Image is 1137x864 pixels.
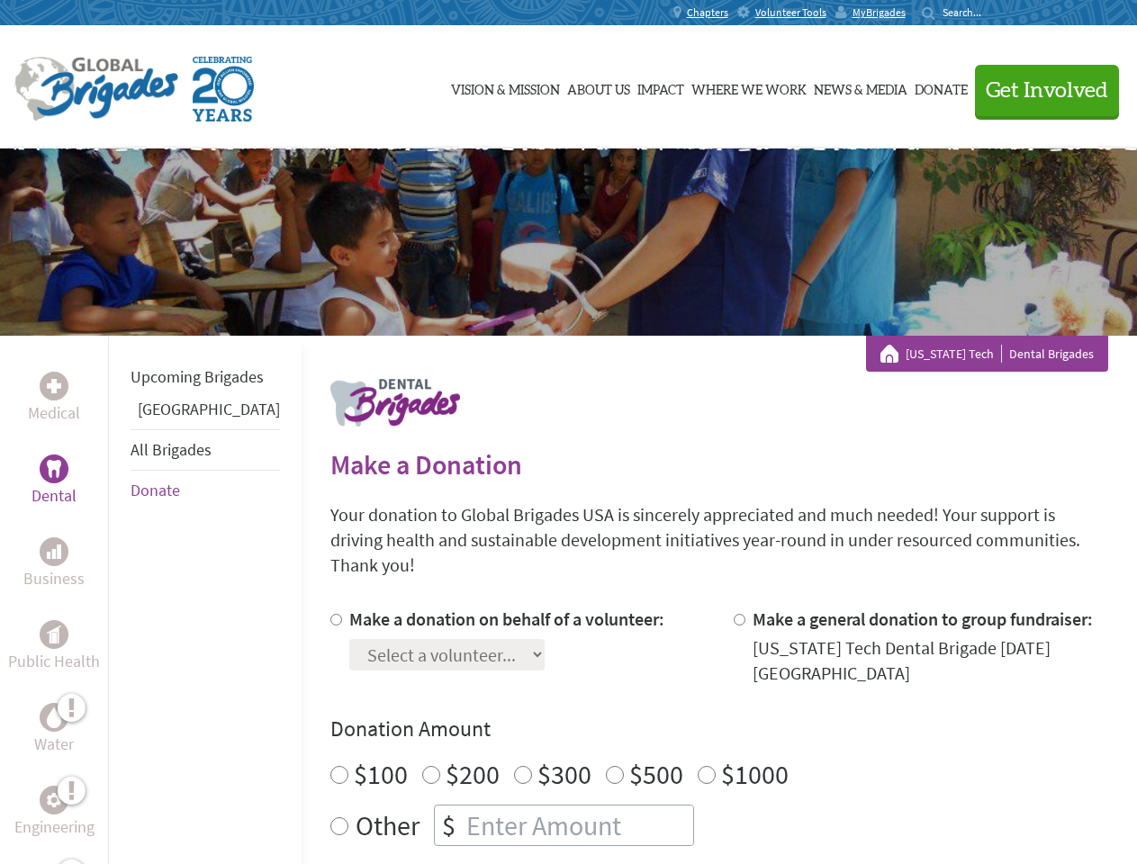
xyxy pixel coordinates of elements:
[47,706,61,727] img: Water
[721,757,789,791] label: $1000
[691,42,807,132] a: Where We Work
[40,620,68,649] div: Public Health
[138,399,280,419] a: [GEOGRAPHIC_DATA]
[356,805,420,846] label: Other
[131,480,180,500] a: Donate
[330,379,460,427] img: logo-dental.png
[446,757,500,791] label: $200
[14,814,95,840] p: Engineering
[755,5,826,20] span: Volunteer Tools
[28,400,80,426] p: Medical
[131,357,280,397] li: Upcoming Brigades
[47,379,61,393] img: Medical
[131,366,264,387] a: Upcoming Brigades
[687,5,728,20] span: Chapters
[131,397,280,429] li: Panama
[193,57,254,121] img: Global Brigades Celebrating 20 Years
[40,703,68,732] div: Water
[32,483,77,508] p: Dental
[32,454,77,508] a: DentalDental
[753,635,1108,686] div: [US_STATE] Tech Dental Brigade [DATE] [GEOGRAPHIC_DATA]
[8,649,100,674] p: Public Health
[40,372,68,400] div: Medical
[330,502,1108,578] p: Your donation to Global Brigades USA is sincerely appreciated and much needed! Your support is dr...
[435,805,463,845] div: $
[451,42,560,132] a: Vision & Mission
[47,544,61,559] img: Business
[34,703,74,757] a: WaterWater
[40,786,68,814] div: Engineering
[463,805,693,845] input: Enter Amount
[34,732,74,757] p: Water
[330,448,1108,481] h2: Make a Donation
[14,57,178,121] img: Global Brigades Logo
[40,537,68,566] div: Business
[47,625,61,643] img: Public Health
[330,715,1108,743] h4: Donation Amount
[28,372,80,426] a: MedicalMedical
[629,757,683,791] label: $500
[880,345,1094,363] div: Dental Brigades
[753,607,1093,630] label: Make a general donation to group fundraiser:
[23,566,85,591] p: Business
[23,537,85,591] a: BusinessBusiness
[853,5,906,20] span: MyBrigades
[8,620,100,674] a: Public HealthPublic Health
[943,5,994,19] input: Search...
[567,42,630,132] a: About Us
[47,793,61,807] img: Engineering
[354,757,408,791] label: $100
[47,460,61,477] img: Dental
[131,429,280,471] li: All Brigades
[14,786,95,840] a: EngineeringEngineering
[131,439,212,460] a: All Brigades
[986,80,1108,102] span: Get Involved
[814,42,907,132] a: News & Media
[131,471,280,510] li: Donate
[915,42,968,132] a: Donate
[349,607,664,630] label: Make a donation on behalf of a volunteer:
[637,42,684,132] a: Impact
[975,65,1119,116] button: Get Involved
[537,757,591,791] label: $300
[40,454,68,483] div: Dental
[906,345,1002,363] a: [US_STATE] Tech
